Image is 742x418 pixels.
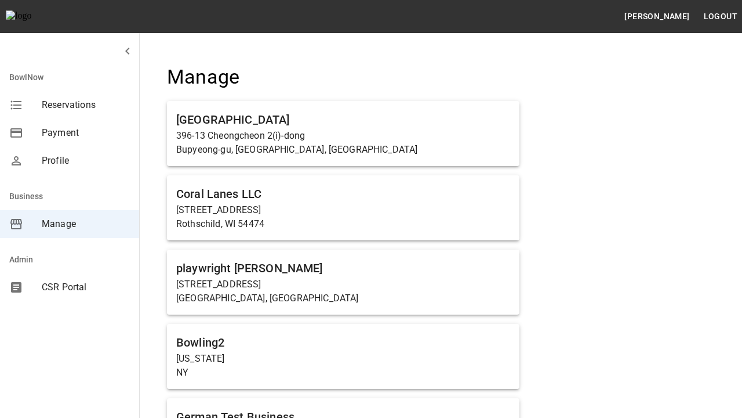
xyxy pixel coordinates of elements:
button: [PERSON_NAME] [620,6,694,27]
span: CSR Portal [42,280,130,294]
h6: playwright [PERSON_NAME] [176,259,510,278]
h4: Manage [167,65,519,89]
p: Rothschild, WI 54474 [176,217,510,231]
p: [STREET_ADDRESS] [176,278,510,291]
p: [US_STATE] [176,352,510,366]
span: Reservations [42,98,130,112]
span: Manage [42,217,130,231]
p: 396-13 Cheongcheon 2(i)-dong [176,129,510,143]
button: Logout [699,6,742,27]
p: [STREET_ADDRESS] [176,203,510,217]
h6: Bowling2 [176,333,510,352]
p: [GEOGRAPHIC_DATA], [GEOGRAPHIC_DATA] [176,291,510,305]
img: logo [6,10,70,22]
p: NY [176,366,510,380]
p: Bupyeong-gu, [GEOGRAPHIC_DATA], [GEOGRAPHIC_DATA] [176,143,510,157]
h6: [GEOGRAPHIC_DATA] [176,110,510,129]
span: Profile [42,154,130,168]
span: Payment [42,126,130,140]
h6: Coral Lanes LLC [176,185,510,203]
